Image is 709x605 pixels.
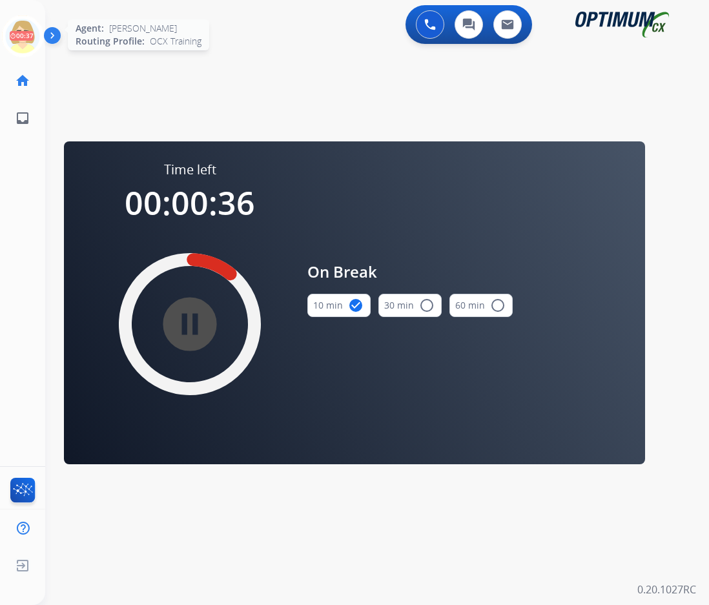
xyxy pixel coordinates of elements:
[15,110,30,126] mat-icon: inbox
[449,294,513,317] button: 60 min
[150,35,201,48] span: OCX Training
[164,161,216,179] span: Time left
[76,35,145,48] span: Routing Profile:
[348,298,364,313] mat-icon: check_circle
[307,294,371,317] button: 10 min
[182,316,198,332] mat-icon: pause_circle_filled
[15,73,30,88] mat-icon: home
[490,298,506,313] mat-icon: radio_button_unchecked
[109,22,177,35] span: [PERSON_NAME]
[125,181,255,225] span: 00:00:36
[419,298,435,313] mat-icon: radio_button_unchecked
[76,22,104,35] span: Agent:
[637,582,696,597] p: 0.20.1027RC
[378,294,442,317] button: 30 min
[307,260,513,283] span: On Break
